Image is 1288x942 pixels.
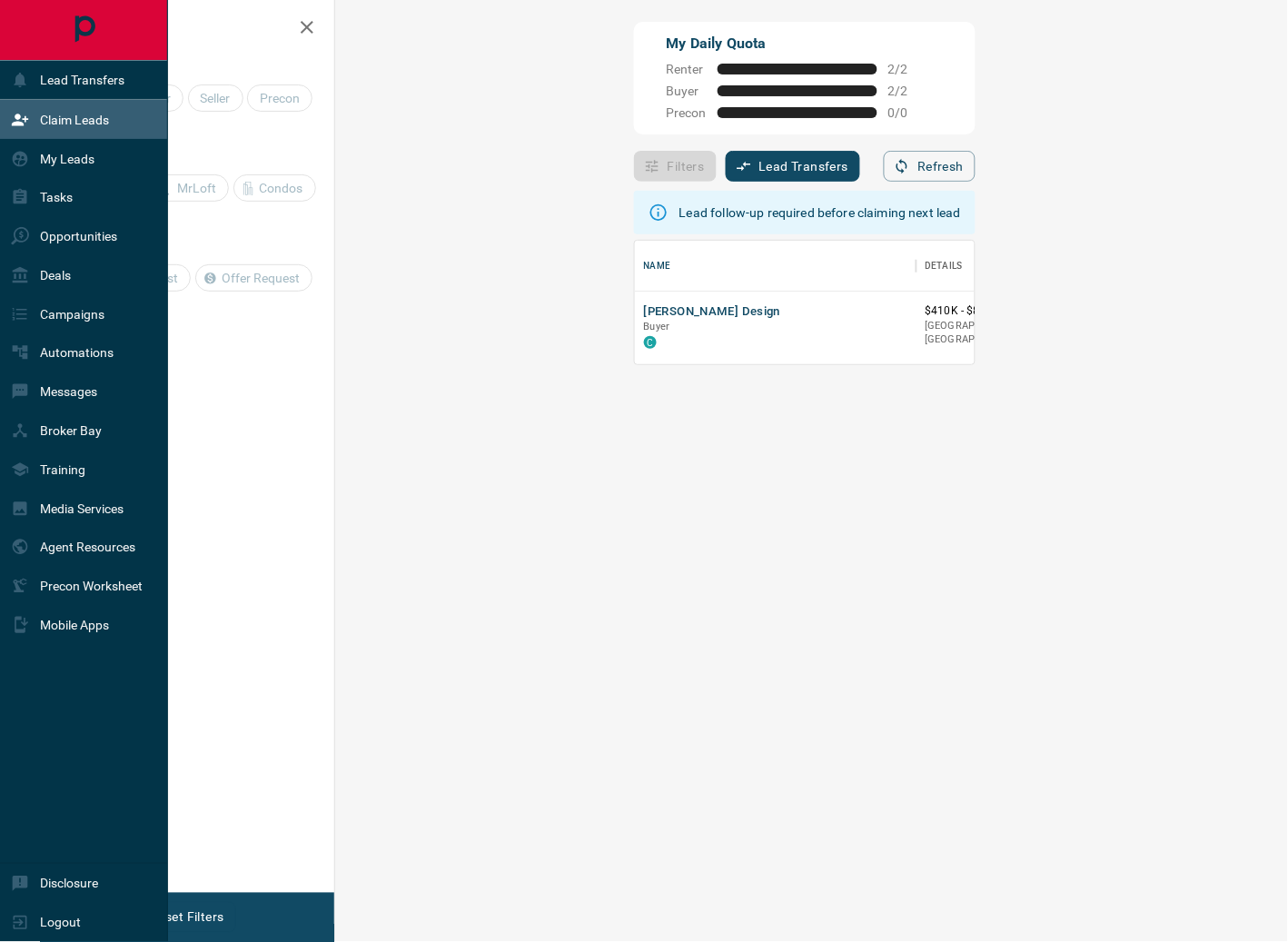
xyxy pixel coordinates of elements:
h2: Filters [58,18,316,40]
div: Name [644,241,671,292]
div: condos.ca [644,336,657,349]
span: 2 / 2 [888,84,928,98]
div: Details [926,241,963,292]
span: 0 / 0 [888,105,928,120]
div: Lead follow-up required before claiming next lead [679,196,961,229]
button: Lead Transfers [726,151,861,182]
p: My Daily Quota [667,33,928,55]
button: Refresh [884,151,976,182]
span: 2 / 2 [888,62,928,76]
button: [PERSON_NAME] Design [644,303,781,321]
button: Reset Filters [138,902,235,933]
span: Buyer [667,84,707,98]
span: Precon [667,105,707,120]
span: Buyer [644,321,670,332]
div: Name [635,241,916,292]
span: Renter [667,62,707,76]
p: $410K - $865K [926,303,1084,319]
p: West End, Toronto [926,319,1084,347]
